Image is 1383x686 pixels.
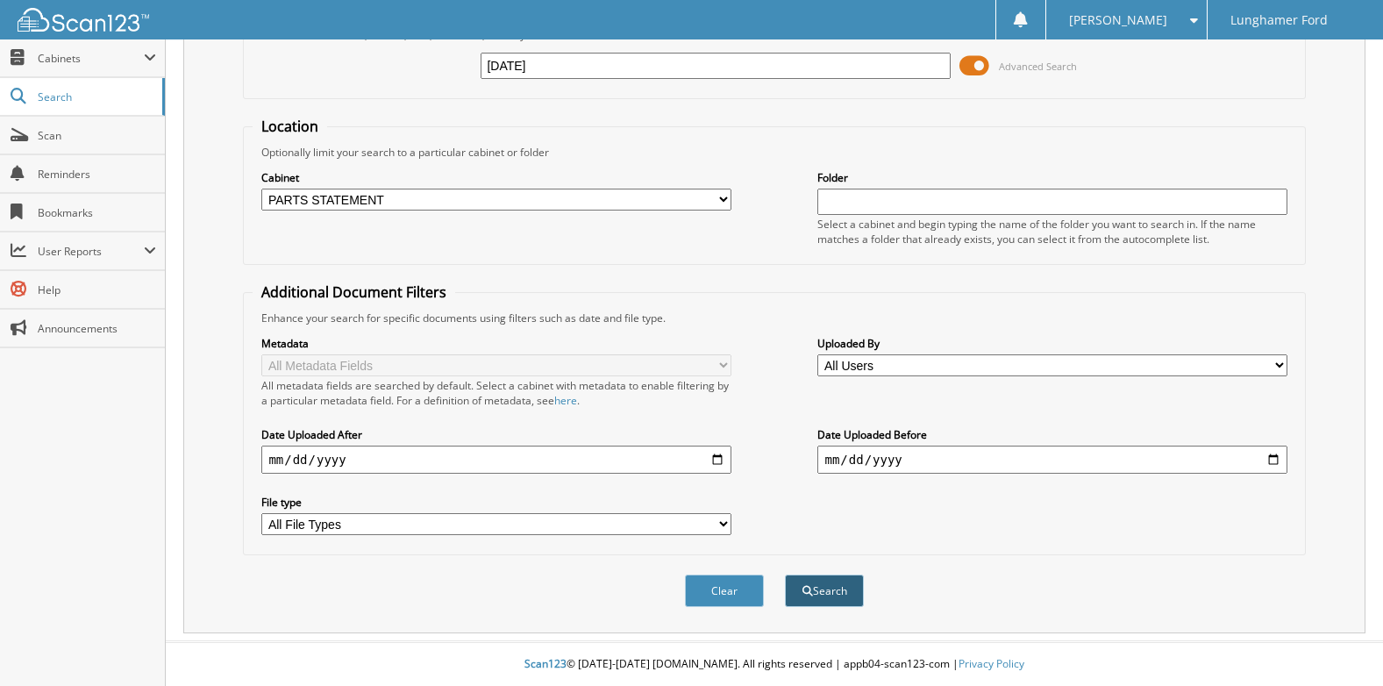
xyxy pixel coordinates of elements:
[817,446,1287,474] input: end
[999,60,1077,73] span: Advanced Search
[38,51,144,66] span: Cabinets
[261,378,731,408] div: All metadata fields are searched by default. Select a cabinet with metadata to enable filtering b...
[38,89,153,104] span: Search
[554,393,577,408] a: here
[261,495,731,510] label: File type
[38,321,156,336] span: Announcements
[817,217,1287,247] div: Select a cabinet and begin typing the name of the folder you want to search in. If the name match...
[261,427,731,442] label: Date Uploaded After
[38,205,156,220] span: Bookmarks
[785,575,864,607] button: Search
[38,282,156,297] span: Help
[1230,15,1328,25] span: Lunghamer Ford
[253,282,455,302] legend: Additional Document Filters
[685,575,764,607] button: Clear
[261,336,731,351] label: Metadata
[253,145,1295,160] div: Optionally limit your search to a particular cabinet or folder
[817,427,1287,442] label: Date Uploaded Before
[524,656,567,671] span: Scan123
[261,170,731,185] label: Cabinet
[253,311,1295,325] div: Enhance your search for specific documents using filters such as date and file type.
[38,244,144,259] span: User Reports
[18,8,149,32] img: scan123-logo-white.svg
[959,656,1024,671] a: Privacy Policy
[817,336,1287,351] label: Uploaded By
[817,170,1287,185] label: Folder
[253,117,327,136] legend: Location
[261,446,731,474] input: start
[1069,15,1167,25] span: [PERSON_NAME]
[38,167,156,182] span: Reminders
[38,128,156,143] span: Scan
[166,643,1383,686] div: © [DATE]-[DATE] [DOMAIN_NAME]. All rights reserved | appb04-scan123-com |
